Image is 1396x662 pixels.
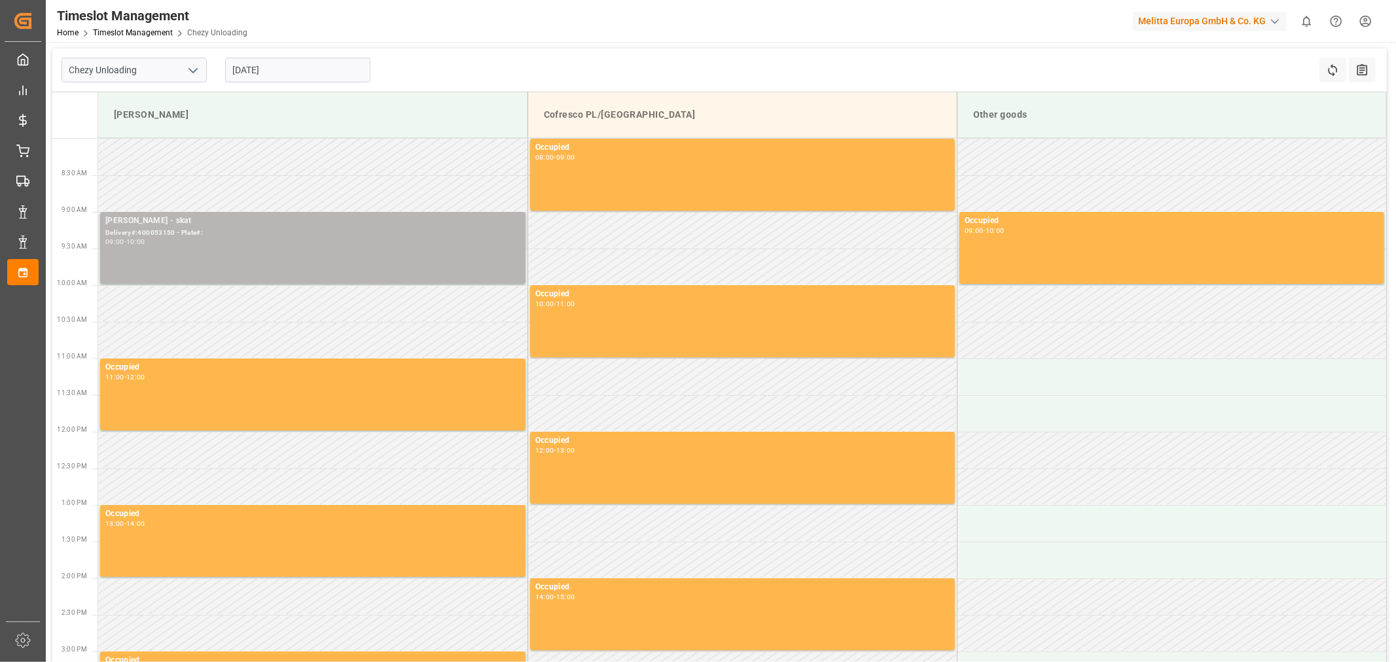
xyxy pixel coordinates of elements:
div: 11:00 [105,374,124,380]
div: Occupied [535,141,950,154]
div: 12:00 [126,374,145,380]
div: 13:00 [556,447,575,453]
span: 11:30 AM [57,389,87,396]
div: Occupied [105,361,520,374]
input: Type to search/select [62,58,207,82]
a: Home [57,28,79,37]
div: - [124,374,126,380]
input: DD-MM-YYYY [225,58,370,82]
div: 10:00 [535,301,554,307]
span: 9:00 AM [62,206,87,213]
div: Cofresco PL/[GEOGRAPHIC_DATA] [539,103,946,127]
button: show 0 new notifications [1292,7,1321,36]
div: Delivery#:400053150 - Plate#: [105,228,520,239]
span: 2:00 PM [62,572,87,580]
div: - [554,301,556,307]
span: 2:30 PM [62,609,87,616]
span: 3:00 PM [62,646,87,653]
span: 8:30 AM [62,169,87,177]
div: 12:00 [535,447,554,453]
span: 1:00 PM [62,499,87,506]
div: - [554,154,556,160]
span: 11:00 AM [57,353,87,360]
span: 1:30 PM [62,536,87,543]
button: open menu [183,60,202,80]
div: - [124,239,126,245]
div: Melitta Europa GmbH & Co. KG [1133,12,1287,31]
div: - [984,228,986,234]
div: 09:00 [965,228,984,234]
div: Other goods [968,103,1376,127]
span: 10:00 AM [57,279,87,287]
button: Melitta Europa GmbH & Co. KG [1133,9,1292,33]
a: Timeslot Management [93,28,173,37]
div: 14:00 [126,521,145,527]
div: - [124,521,126,527]
span: 9:30 AM [62,243,87,250]
div: Occupied [535,288,950,301]
div: [PERSON_NAME] [109,103,517,127]
span: 12:00 PM [57,426,87,433]
div: 15:00 [556,594,575,600]
div: - [554,594,556,600]
div: 10:00 [126,239,145,245]
div: Occupied [535,581,950,594]
div: Timeslot Management [57,6,247,26]
div: 09:00 [556,154,575,160]
span: 10:30 AM [57,316,87,323]
div: [PERSON_NAME] - skat [105,215,520,228]
div: Occupied [105,508,520,521]
div: 10:00 [986,228,1005,234]
div: 14:00 [535,594,554,600]
div: Occupied [535,434,950,447]
div: 11:00 [556,301,575,307]
span: 12:30 PM [57,462,87,470]
div: 13:00 [105,521,124,527]
div: - [554,447,556,453]
button: Help Center [1321,7,1351,36]
div: 08:00 [535,154,554,160]
div: Occupied [965,215,1379,228]
div: 09:00 [105,239,124,245]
